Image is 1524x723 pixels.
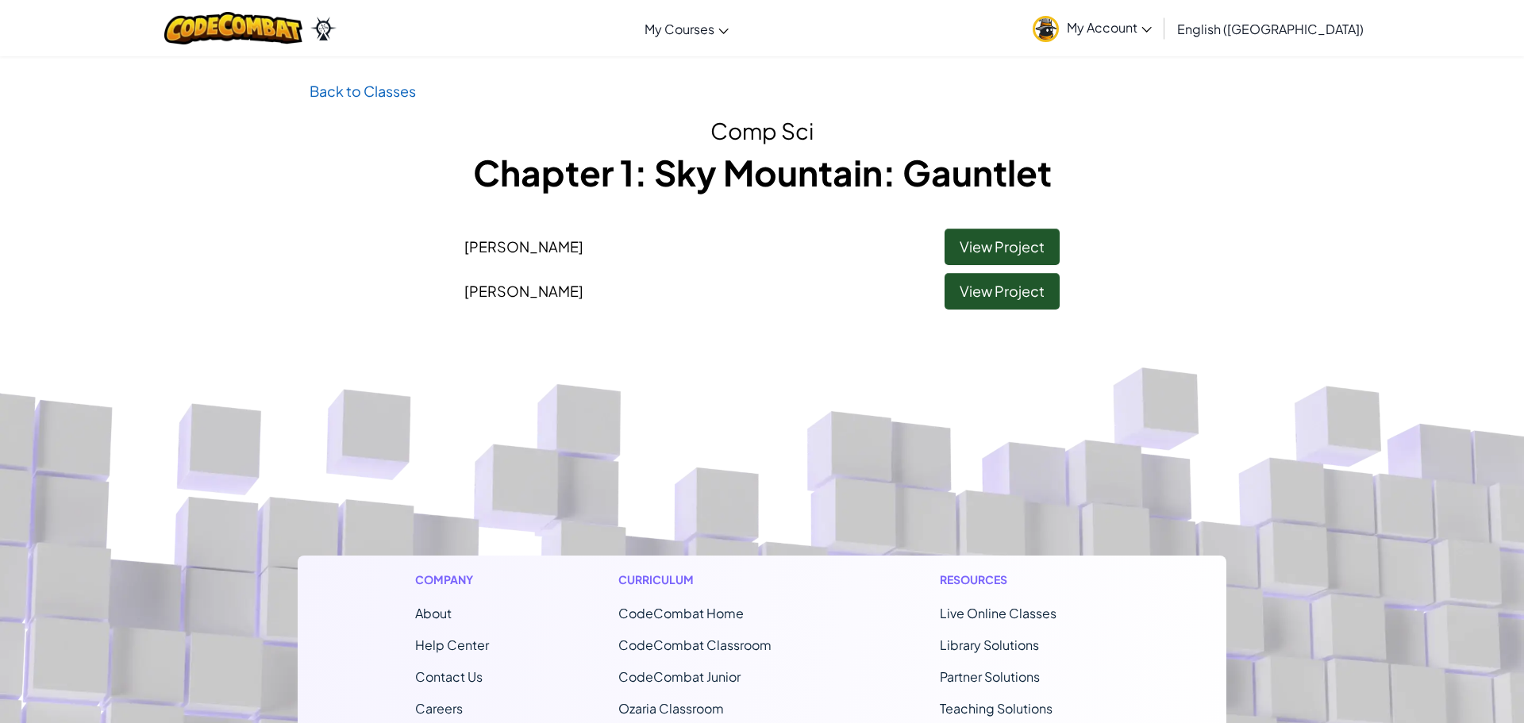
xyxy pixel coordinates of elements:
[637,7,737,50] a: My Courses
[618,605,744,621] span: CodeCombat Home
[618,668,741,685] a: CodeCombat Junior
[1025,3,1160,53] a: My Account
[940,700,1053,717] a: Teaching Solutions
[415,571,489,588] h1: Company
[415,636,489,653] a: Help Center
[464,237,583,256] span: [PERSON_NAME]
[310,114,1214,148] h2: Comp Sci
[1177,21,1364,37] span: English ([GEOGRAPHIC_DATA])
[415,668,483,685] span: Contact Us
[1033,16,1059,42] img: avatar
[1067,19,1152,36] span: My Account
[618,571,810,588] h1: Curriculum
[415,700,463,717] a: Careers
[310,82,416,100] a: Back to Classes
[310,148,1214,197] h1: Chapter 1: Sky Mountain: Gauntlet
[940,668,1040,685] a: Partner Solutions
[940,571,1109,588] h1: Resources
[945,229,1060,265] a: View Project
[415,605,452,621] a: About
[1169,7,1372,50] a: English ([GEOGRAPHIC_DATA])
[464,282,583,300] span: [PERSON_NAME]
[310,17,336,40] img: Ozaria
[618,700,724,717] a: Ozaria Classroom
[940,605,1056,621] a: Live Online Classes
[645,21,714,37] span: My Courses
[164,12,303,44] img: CodeCombat logo
[940,636,1039,653] a: Library Solutions
[618,636,772,653] a: CodeCombat Classroom
[945,273,1060,310] a: View Project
